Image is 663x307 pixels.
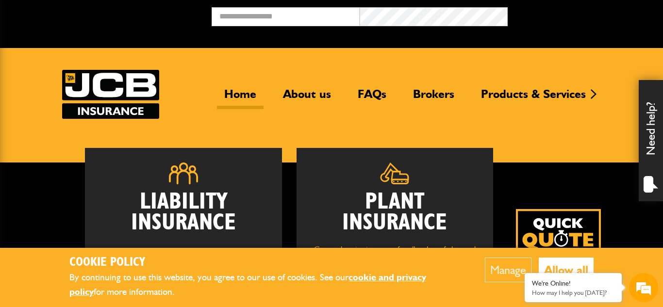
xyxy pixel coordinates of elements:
div: Need help? [639,80,663,201]
h2: Liability Insurance [99,192,267,239]
a: JCB Insurance Services [62,70,159,119]
img: Quick Quote [516,209,601,294]
p: How may I help you today? [532,289,614,296]
p: Comprehensive insurance for all makes of plant and machinery, including owned and hired in equipm... [311,243,479,292]
img: JCB Insurance Services logo [62,70,159,119]
p: By continuing to use this website, you agree to our use of cookies. See our for more information. [69,270,455,300]
a: Home [217,87,264,109]
button: Manage [485,258,531,282]
a: About us [276,87,338,109]
a: Get your insurance quote isn just 2-minutes [516,209,601,294]
a: Products & Services [474,87,593,109]
a: FAQs [350,87,394,109]
div: We're Online! [532,279,614,288]
a: Brokers [406,87,462,109]
button: Allow all [539,258,594,282]
button: Broker Login [508,7,656,22]
h2: Plant Insurance [311,192,479,233]
h2: Cookie Policy [69,255,455,270]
